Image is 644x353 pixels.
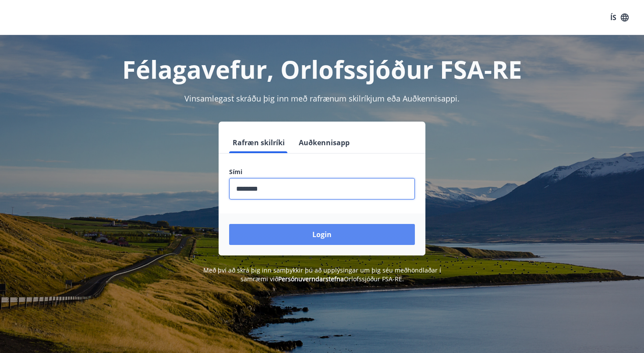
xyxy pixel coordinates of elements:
button: Auðkennisapp [295,132,353,153]
button: ÍS [605,10,633,25]
span: Vinsamlegast skráðu þig inn með rafrænum skilríkjum eða Auðkennisappi. [184,93,460,104]
span: Með því að skrá þig inn samþykkir þú að upplýsingar um þig séu meðhöndlaðar í samræmi við Orlofss... [203,266,441,283]
button: Login [229,224,415,245]
h1: Félagavefur, Orlofssjóður FSA-RE [17,52,627,86]
button: Rafræn skilríki [229,132,288,153]
a: Persónuverndarstefna [278,275,344,283]
label: Sími [229,168,415,176]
